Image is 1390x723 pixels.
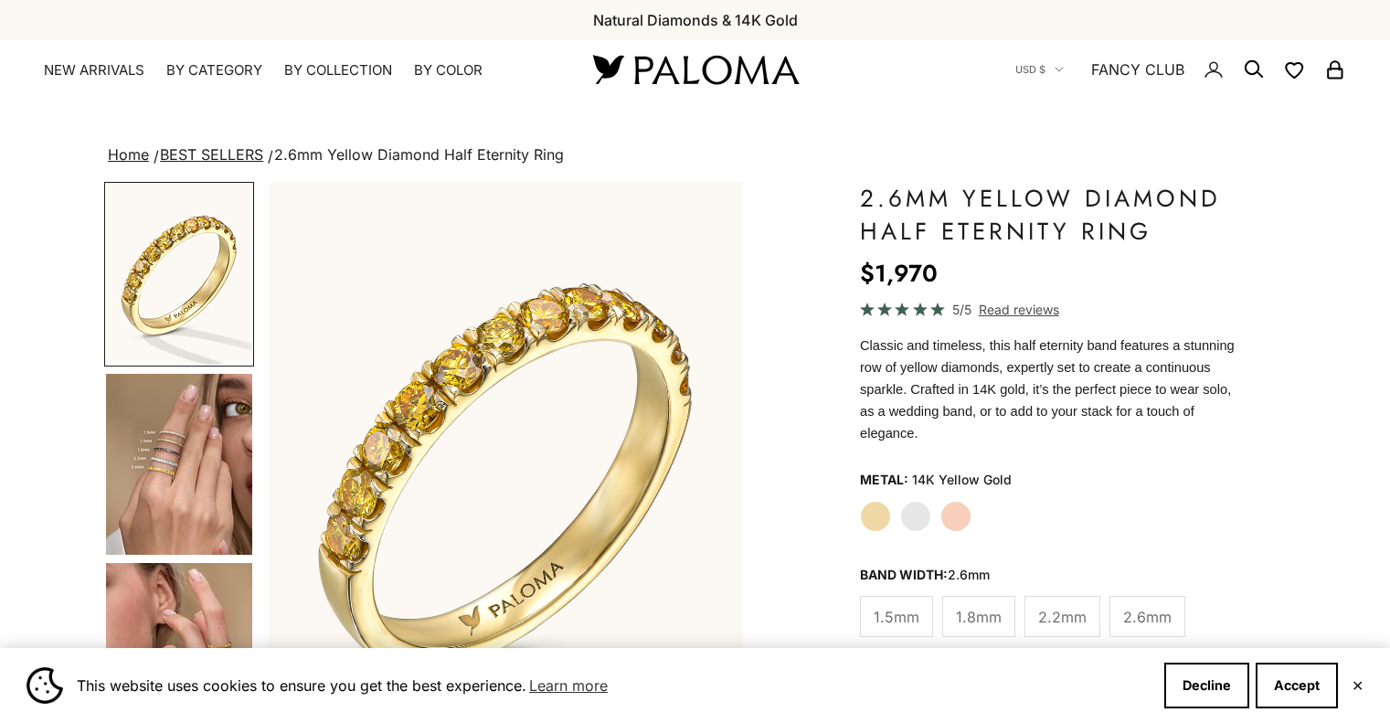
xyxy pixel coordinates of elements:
summary: By Category [166,61,262,80]
span: USD $ [1015,61,1045,78]
nav: breadcrumbs [104,143,1286,168]
sale-price: $1,970 [860,255,938,292]
button: Close [1352,680,1363,691]
button: USD $ [1015,61,1064,78]
nav: Secondary navigation [1015,40,1346,99]
span: Read reviews [979,299,1059,320]
p: Natural Diamonds & 14K Gold [593,8,798,32]
legend: Band Width: [860,561,990,589]
img: Cookie banner [27,667,63,704]
span: 2.6mm [1123,605,1172,629]
span: 1.5mm [874,605,919,629]
a: BEST SELLERS [160,145,263,164]
legend: Metal: [860,466,908,494]
summary: By Color [414,61,483,80]
button: Decline [1164,663,1249,708]
span: 1.8mm [956,605,1002,629]
button: Go to item 1 [104,182,254,367]
span: This website uses cookies to ensure you get the best experience. [77,672,1150,699]
span: 2.6mm Yellow Diamond Half Eternity Ring [274,145,564,164]
img: #YellowGold #WhiteGold #RoseGold [106,374,252,555]
variant-option-value: 14K Yellow Gold [912,466,1012,494]
variant-option-value: 2.6mm [948,567,990,582]
a: Home [108,145,149,164]
a: NEW ARRIVALS [44,61,144,80]
h1: 2.6mm Yellow Diamond Half Eternity Ring [860,182,1240,248]
span: 2.2mm [1038,605,1087,629]
span: Classic and timeless, this half eternity band features a stunning row of yellow diamonds, expertl... [860,338,1235,441]
a: Learn more [526,672,610,699]
span: 5/5 [952,299,971,320]
button: Accept [1256,663,1338,708]
nav: Primary navigation [44,61,549,80]
img: #YellowGold [106,184,252,365]
a: FANCY CLUB [1091,58,1184,81]
button: Go to item 4 [104,372,254,557]
a: 5/5 Read reviews [860,299,1240,320]
summary: By Collection [284,61,392,80]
